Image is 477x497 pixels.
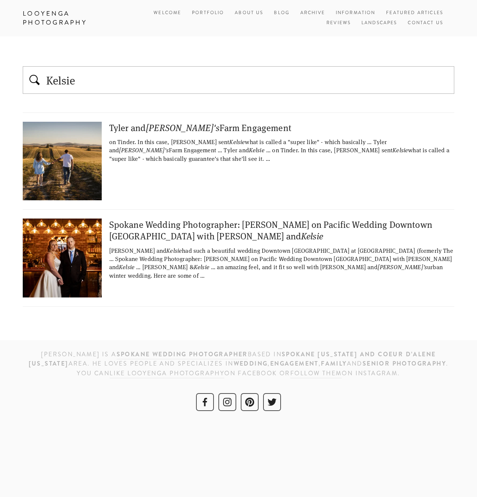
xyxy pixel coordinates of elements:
[23,113,454,210] div: Tyler and[PERSON_NAME]'sFarm Engagement on Tinder. In this case, [PERSON_NAME] sentKelsiewhat is ...
[274,8,290,18] a: Blog
[109,138,387,154] span: Tyler and Farm Engagement
[241,393,259,411] a: Pinterest
[392,146,408,154] em: Kelsie
[378,263,427,271] em: [PERSON_NAME]’s
[109,263,443,279] span: an amazing feel, and it fit so well with [PERSON_NAME] and urban winter wedding. Here are some of
[336,10,376,16] a: Information
[45,72,450,88] input: Type to search…
[110,369,224,378] a: like Looyenga Photography
[218,146,222,154] span: …
[363,359,446,368] strong: senior photography
[166,246,182,254] em: Kelsie
[229,138,245,146] em: Kelsie
[408,18,443,28] a: Contact Us
[119,263,135,271] em: Kelsie
[218,393,236,411] a: Instagram
[224,146,264,154] span: Tyler and
[249,146,265,154] em: Kelsie
[154,8,181,18] a: Welcome
[301,230,323,242] em: Kelsie
[109,146,449,162] span: on Tinder. In this case, [PERSON_NAME] sent what is called a "super like" - which basically guara...
[326,18,351,28] a: Reviews
[270,359,319,368] strong: engagement
[266,154,270,162] span: …
[300,8,325,18] a: Archive
[117,350,248,359] strong: Spokane wedding photographer
[109,138,366,146] span: on Tinder. In this case, [PERSON_NAME] sent what is called a "super like" - which basically
[192,10,224,16] a: Portfolio
[109,246,453,254] span: [PERSON_NAME] and had such a beautiful wedding Downtown [GEOGRAPHIC_DATA] at [GEOGRAPHIC_DATA] (f...
[263,393,281,411] a: Twitter
[117,350,248,359] a: Spokane wedding photographer
[200,271,205,279] span: …
[196,393,214,411] a: Facebook
[321,359,347,368] strong: family
[109,255,114,262] span: …
[234,359,268,368] strong: wedding
[211,263,215,271] span: …
[119,146,169,154] em: [PERSON_NAME]'s
[29,350,438,368] strong: SPOKANE [US_STATE] and Coeur d’Alene [US_STATE]
[136,263,140,271] span: …
[266,146,271,154] span: …
[23,350,454,378] h3: [PERSON_NAME] is a based IN area. He loves people and specializes in , , and . You can on Faceboo...
[235,8,263,18] a: About Us
[290,369,342,378] a: follow them
[386,8,443,18] a: Featured Articles
[17,7,116,29] a: Looyenga Photography
[23,209,454,306] div: Spokane Wedding Photographer: [PERSON_NAME] on Pacific Wedding Downtown [GEOGRAPHIC_DATA] with [P...
[109,255,452,271] span: Spokane Wedding Photographer: [PERSON_NAME] on Pacific Wedding Downtown [GEOGRAPHIC_DATA] with [P...
[367,138,372,146] span: …
[142,263,209,271] span: [PERSON_NAME] &
[23,122,454,133] div: Tyler and Farm Engagement
[23,219,454,242] div: Spokane Wedding Photographer: [PERSON_NAME] on Pacific Wedding Downtown [GEOGRAPHIC_DATA] with [P...
[194,263,209,271] em: Kelsie
[361,18,397,28] a: Landscapes
[146,121,219,134] em: [PERSON_NAME]'s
